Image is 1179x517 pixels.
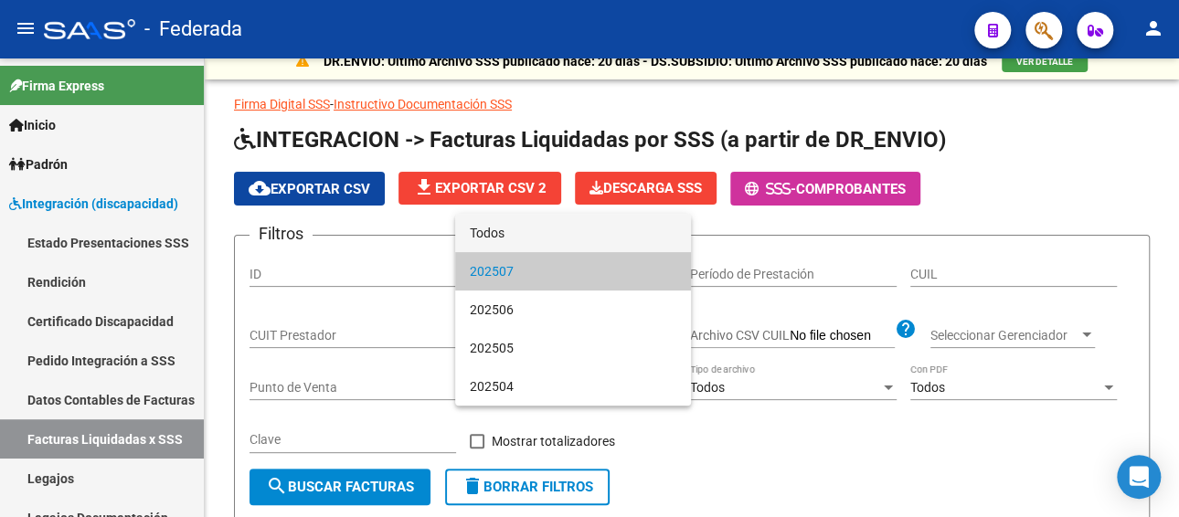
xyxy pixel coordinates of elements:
[470,290,676,329] span: 202506
[470,214,676,252] span: Todos
[470,252,676,290] span: 202507
[470,367,676,406] span: 202504
[1117,455,1161,499] div: Open Intercom Messenger
[470,329,676,367] span: 202505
